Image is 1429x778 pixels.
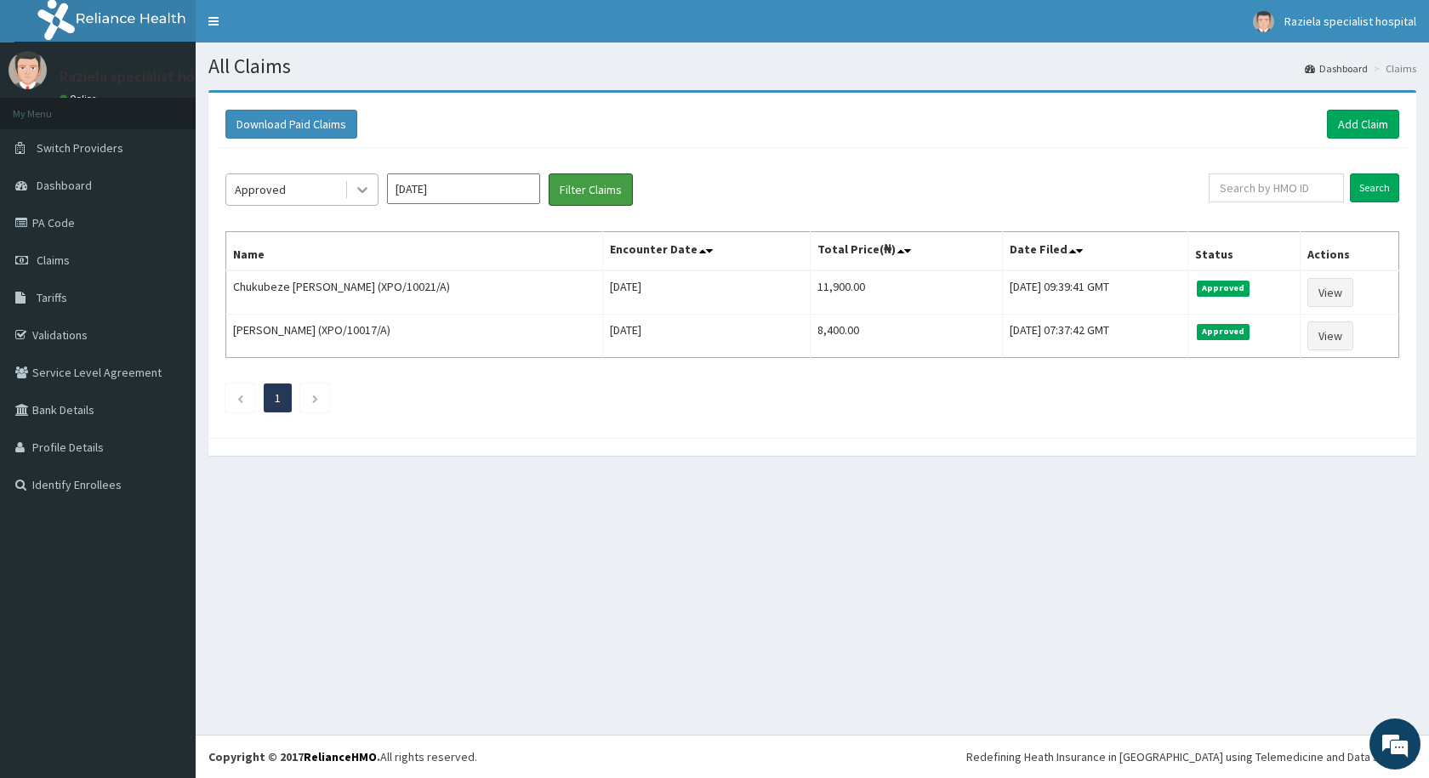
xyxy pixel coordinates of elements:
li: Claims [1369,61,1416,76]
td: [PERSON_NAME] (XPO/10017/A) [226,315,603,358]
span: Tariffs [37,290,67,305]
div: Approved [235,181,286,198]
button: Download Paid Claims [225,110,357,139]
th: Total Price(₦) [810,232,1002,271]
th: Date Filed [1002,232,1187,271]
img: User Image [9,51,47,89]
img: User Image [1253,11,1274,32]
td: [DATE] [602,270,810,315]
span: Claims [37,253,70,268]
h1: All Claims [208,55,1416,77]
span: Switch Providers [37,140,123,156]
strong: Copyright © 2017 . [208,749,380,764]
td: [DATE] 07:37:42 GMT [1002,315,1187,358]
a: RelianceHMO [304,749,377,764]
span: Dashboard [37,178,92,193]
img: d_794563401_company_1708531726252_794563401 [31,85,69,128]
a: Online [60,93,100,105]
a: View [1307,278,1353,307]
a: Previous page [236,390,244,406]
span: We're online! [99,214,235,386]
input: Select Month and Year [387,173,540,204]
input: Search [1350,173,1399,202]
span: Approved [1197,324,1250,339]
a: View [1307,321,1353,350]
a: Next page [311,390,319,406]
span: Approved [1197,281,1250,296]
td: [DATE] [602,315,810,358]
a: Add Claim [1327,110,1399,139]
td: [DATE] 09:39:41 GMT [1002,270,1187,315]
th: Name [226,232,603,271]
div: Minimize live chat window [279,9,320,49]
td: 11,900.00 [810,270,1002,315]
input: Search by HMO ID [1209,173,1344,202]
p: Raziela specialist hospital [60,69,232,84]
td: Chukubeze [PERSON_NAME] (XPO/10021/A) [226,270,603,315]
th: Encounter Date [602,232,810,271]
footer: All rights reserved. [196,735,1429,778]
a: Page 1 is your current page [275,390,281,406]
div: Chat with us now [88,95,286,117]
td: 8,400.00 [810,315,1002,358]
a: Dashboard [1305,61,1368,76]
button: Filter Claims [549,173,633,206]
th: Actions [1301,232,1399,271]
textarea: Type your message and hit 'Enter' [9,464,324,524]
div: Redefining Heath Insurance in [GEOGRAPHIC_DATA] using Telemedicine and Data Science! [966,748,1416,765]
th: Status [1187,232,1301,271]
span: Raziela specialist hospital [1284,14,1416,29]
